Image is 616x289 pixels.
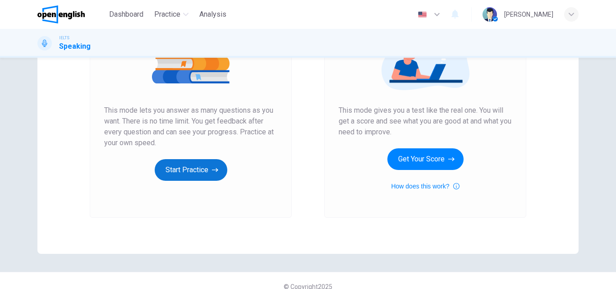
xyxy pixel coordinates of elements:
[483,7,497,22] img: Profile picture
[59,41,91,52] h1: Speaking
[37,5,85,23] img: OpenEnglish logo
[417,11,428,18] img: en
[151,6,192,23] button: Practice
[387,148,464,170] button: Get Your Score
[104,105,277,148] span: This mode lets you answer as many questions as you want. There is no time limit. You get feedback...
[504,9,553,20] div: [PERSON_NAME]
[339,105,512,138] span: This mode gives you a test like the real one. You will get a score and see what you are good at a...
[109,9,143,20] span: Dashboard
[391,181,459,192] button: How does this work?
[154,9,180,20] span: Practice
[155,159,227,181] button: Start Practice
[196,6,230,23] button: Analysis
[59,35,69,41] span: IELTS
[37,5,106,23] a: OpenEnglish logo
[199,9,226,20] span: Analysis
[106,6,147,23] button: Dashboard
